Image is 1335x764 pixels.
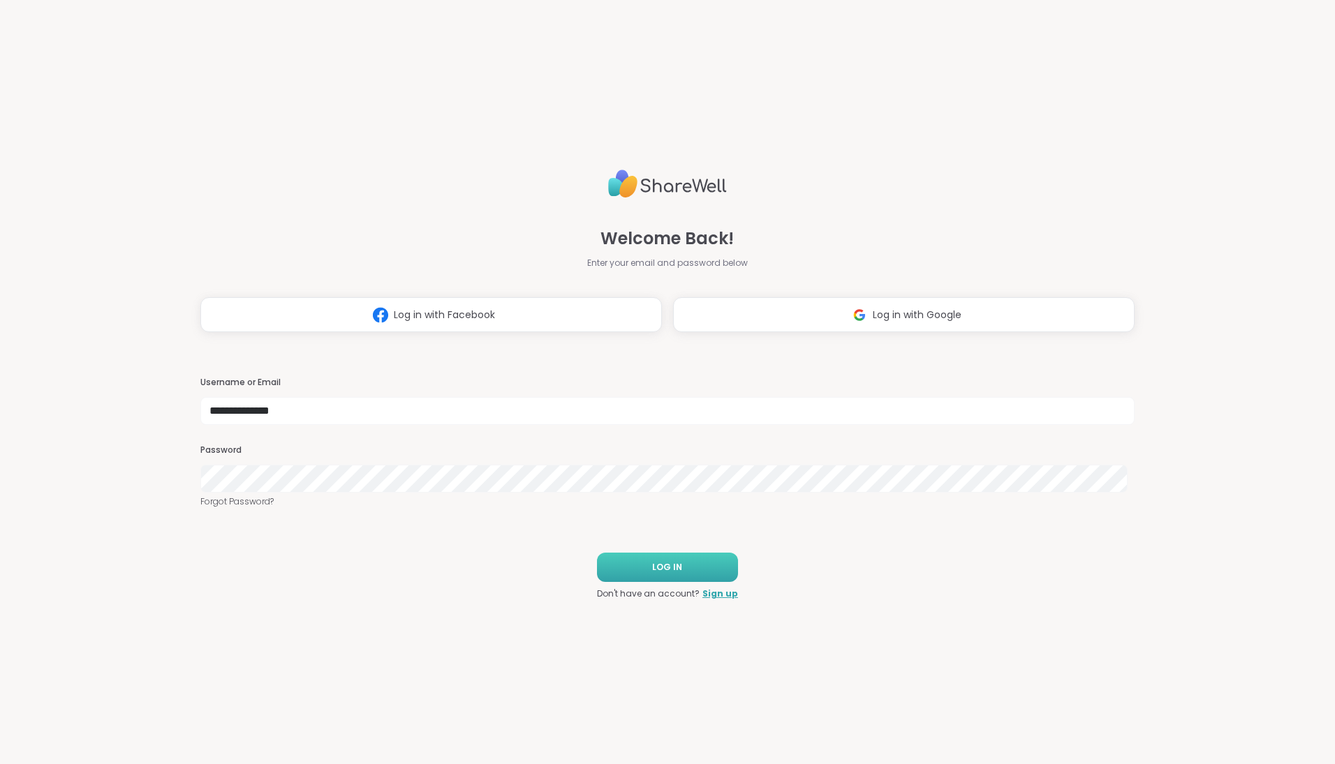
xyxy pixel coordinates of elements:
h3: Username or Email [200,377,1135,389]
img: ShareWell Logomark [367,302,394,328]
h3: Password [200,444,1135,456]
span: LOG IN [652,561,682,574]
a: Forgot Password? [200,495,1135,508]
span: Log in with Facebook [394,308,495,322]
span: Enter your email and password below [587,257,748,269]
img: ShareWell Logomark [846,302,873,328]
a: Sign up [702,587,738,600]
span: Don't have an account? [597,587,700,600]
span: Log in with Google [873,308,961,322]
button: LOG IN [597,553,738,582]
span: Welcome Back! [600,226,734,251]
button: Log in with Facebook [200,297,662,332]
button: Log in with Google [673,297,1135,332]
img: ShareWell Logo [608,164,727,204]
